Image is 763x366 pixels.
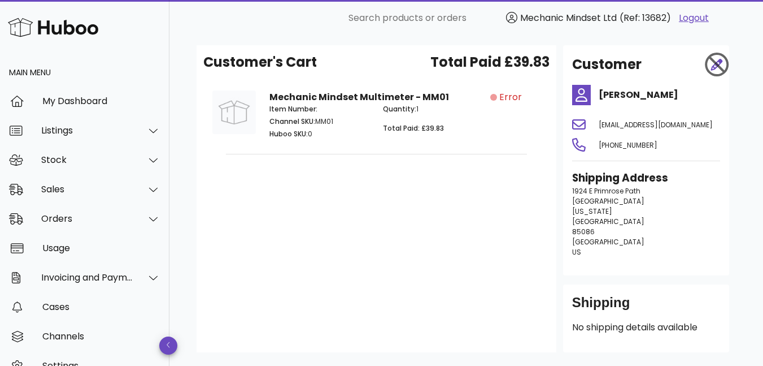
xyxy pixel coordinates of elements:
div: Stock [41,154,133,165]
h2: Customer [572,54,642,75]
span: [EMAIL_ADDRESS][DOMAIN_NAME] [599,120,713,130]
span: Customer's Cart [203,52,317,72]
span: US [572,247,581,257]
h4: [PERSON_NAME] [599,88,720,102]
div: Invoicing and Payments [41,272,133,283]
span: Item Number: [269,104,317,114]
span: (Ref: 13682) [620,11,671,24]
span: 1924 E Primrose Path [572,186,640,196]
div: Orders [41,213,133,224]
span: [GEOGRAPHIC_DATA] [572,237,644,247]
div: Listings [41,125,133,136]
div: Shipping [572,294,720,321]
p: MM01 [269,117,370,127]
div: Channels [42,331,160,342]
strong: Mechanic Mindset Multimeter - MM01 [269,91,449,104]
div: Sales [41,184,133,195]
span: [GEOGRAPHIC_DATA] [572,196,644,206]
div: Cases [42,302,160,312]
p: No shipping details available [572,321,720,334]
span: Total Paid £39.83 [430,52,550,72]
div: My Dashboard [42,96,160,106]
span: 85086 [572,227,595,236]
span: Error [499,91,522,104]
span: [GEOGRAPHIC_DATA] [572,217,644,226]
p: 0 [269,129,370,139]
span: Channel SKU: [269,117,315,126]
span: [US_STATE] [572,206,612,216]
span: [PHONE_NUMBER] [599,140,657,150]
span: Mechanic Mindset Ltd [520,11,617,24]
img: Product Image [212,91,256,134]
div: Usage [42,243,160,253]
p: 1 [383,104,483,114]
a: Logout [679,11,709,25]
span: Huboo SKU: [269,129,308,139]
img: Huboo Logo [8,15,98,40]
h3: Shipping Address [572,170,720,186]
span: Quantity: [383,104,416,114]
span: Total Paid: £39.83 [383,123,444,133]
